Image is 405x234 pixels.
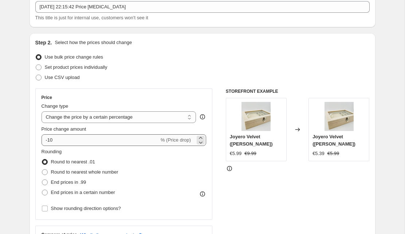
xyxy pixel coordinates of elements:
span: % (Price drop) [161,137,191,143]
span: This title is just for internal use, customers won't see it [35,15,148,20]
span: End prices in .99 [51,179,86,185]
strike: €5.99 [327,150,339,157]
span: Change type [42,103,68,109]
p: Select how the prices should change [55,39,132,46]
h6: STOREFRONT EXAMPLE [226,88,370,94]
span: Round to nearest whole number [51,169,118,175]
div: €5.99 [230,150,242,157]
span: Price change amount [42,126,86,132]
span: Use bulk price change rules [45,54,103,60]
span: End prices in a certain number [51,190,115,195]
strike: €9.99 [244,150,256,157]
img: IMG_7420_80x.heic [325,102,354,131]
span: Set product prices individually [45,64,107,70]
span: Joyero Velvet ([PERSON_NAME]) [230,134,273,147]
h3: Price [42,95,52,100]
img: IMG_7420_80x.heic [241,102,271,131]
span: Use CSV upload [45,75,80,80]
span: Rounding [42,149,62,154]
div: €5.39 [312,150,325,157]
span: Show rounding direction options? [51,206,121,211]
div: help [199,113,206,120]
h2: Step 2. [35,39,52,46]
span: Round to nearest .01 [51,159,95,164]
span: Joyero Velvet ([PERSON_NAME]) [312,134,355,147]
input: 30% off holiday sale [35,1,370,13]
input: -15 [42,134,159,146]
